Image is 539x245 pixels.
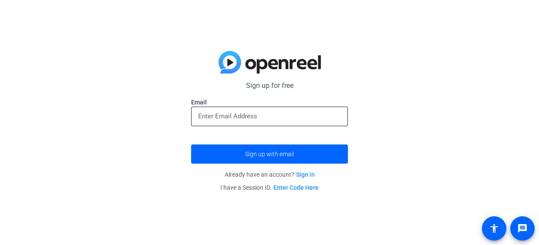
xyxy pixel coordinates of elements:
a: Sign in [296,171,315,178]
span: Already have an account? [225,171,315,178]
button: Sign up with email [191,144,348,164]
label: Email [191,98,348,107]
mat-icon: accessibility [489,223,499,234]
mat-icon: message [517,223,528,234]
p: Sign up for free [191,81,348,91]
span: I have a Session ID. [220,184,319,191]
a: Enter Code Here [273,184,319,191]
input: Enter Email Address [198,111,341,121]
img: blue-gradient.svg [219,51,321,74]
